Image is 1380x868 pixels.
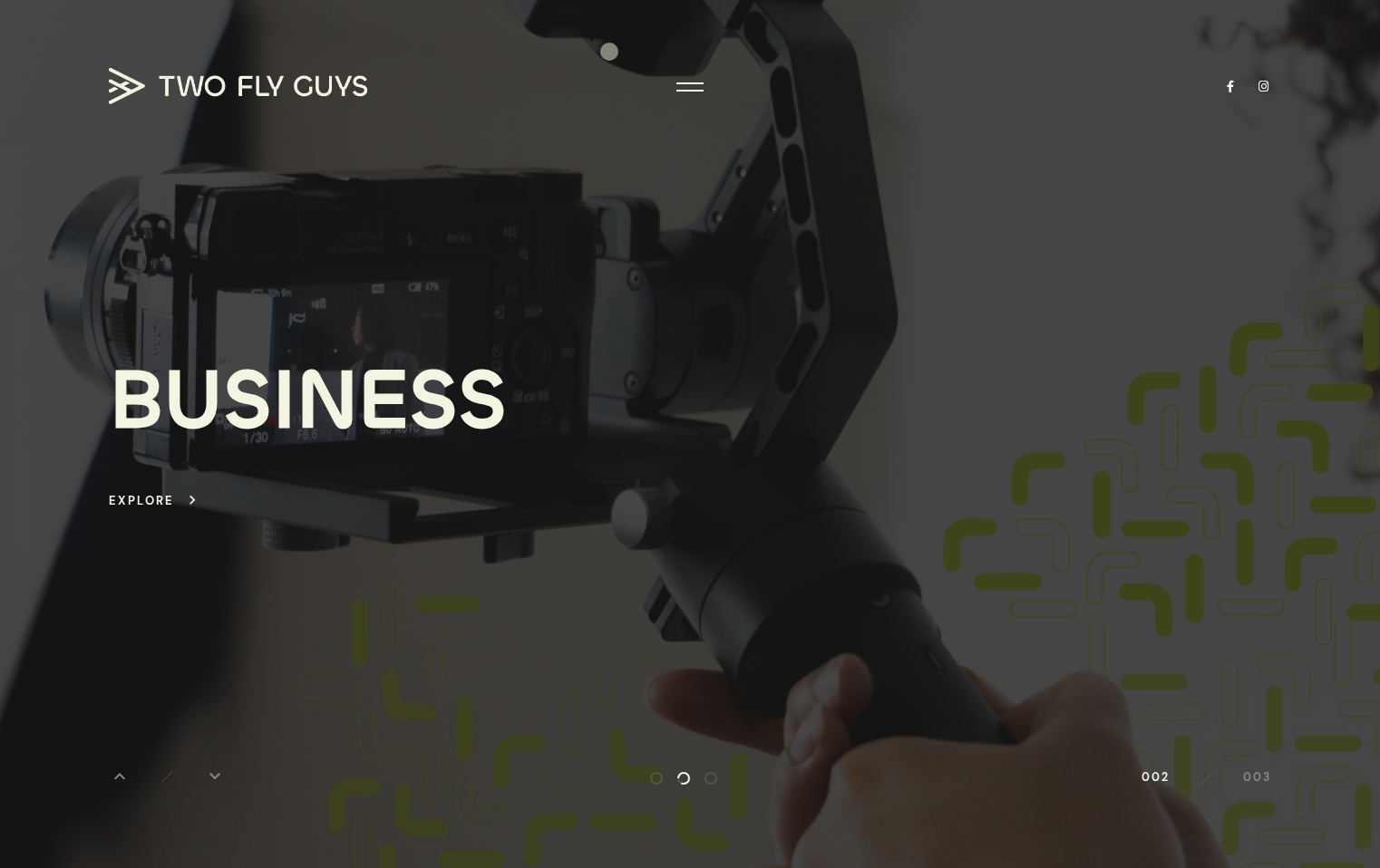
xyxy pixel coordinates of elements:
div: Next slide [204,766,226,787]
img: TWO FLY GUYS MEDIA [109,68,367,104]
a: Explore keyboard_arrow_right [109,490,201,511]
div: Previous slide [109,766,131,787]
i: keyboard_arrow_up [109,766,131,787]
div: Go to slide 1 [650,772,663,785]
div: I [272,355,296,446]
div: keyboard_arrow_right [183,491,201,509]
a: TWO FLY GUYS MEDIA TWO FLY GUYS MEDIA [109,68,381,104]
div: E [358,355,409,446]
div: S [223,355,272,446]
i: keyboard_arrow_down [204,766,226,787]
div: Go to slide 2 [677,772,690,785]
div: Go to slide 3 [705,772,717,785]
a: BUSINESS [109,355,507,487]
div: S [409,355,458,446]
div: Explore [109,490,174,511]
div: S [458,355,507,446]
div: B [109,355,163,446]
div: U [163,355,223,446]
div: N [296,355,358,446]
